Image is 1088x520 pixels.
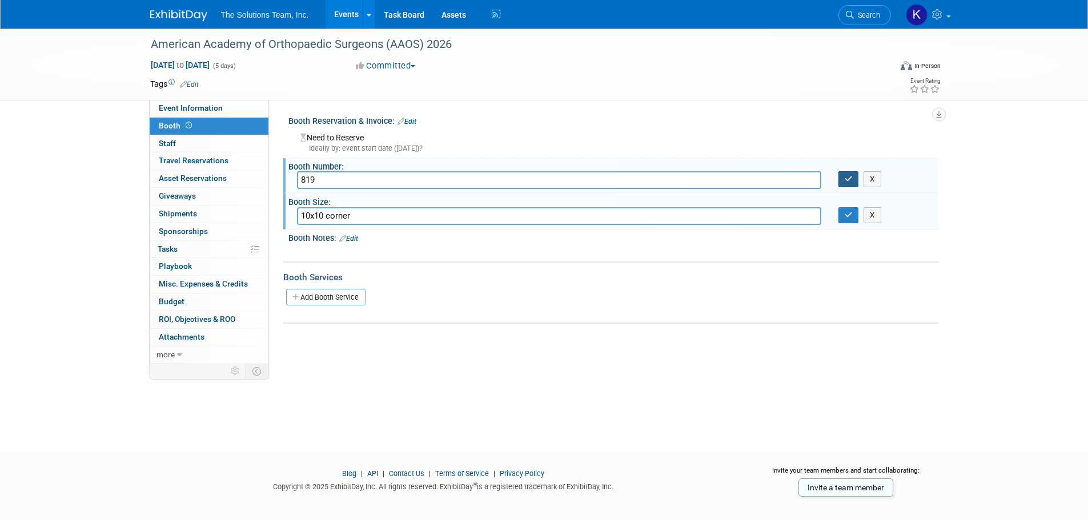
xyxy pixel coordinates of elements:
[838,5,891,25] a: Search
[159,279,248,288] span: Misc. Expenses & Credits
[864,207,881,223] button: X
[297,129,930,154] div: Need to Reserve
[901,61,912,70] img: Format-Inperson.png
[389,469,424,478] a: Contact Us
[183,121,194,130] span: Booth not reserved yet
[339,235,358,243] a: Edit
[150,258,268,275] a: Playbook
[288,229,938,244] div: Booth Notes:
[150,479,737,492] div: Copyright © 2025 ExhibitDay, Inc. All rights reserved. ExhibitDay is a registered trademark of Ex...
[150,276,268,293] a: Misc. Expenses & Credits
[245,364,268,378] td: Toggle Event Tabs
[159,209,197,218] span: Shipments
[798,478,893,497] a: Invite a team member
[150,223,268,240] a: Sponsorships
[426,469,433,478] span: |
[500,469,544,478] a: Privacy Policy
[754,466,938,483] div: Invite your team members and start collaborating:
[150,78,199,90] td: Tags
[864,171,881,187] button: X
[180,80,199,88] a: Edit
[159,174,227,183] span: Asset Reservations
[352,60,420,72] button: Committed
[358,469,366,478] span: |
[288,194,938,208] div: Booth Size:
[150,135,268,152] a: Staff
[150,118,268,135] a: Booth
[150,10,207,21] img: ExhibitDay
[159,139,176,148] span: Staff
[150,100,268,117] a: Event Information
[300,143,930,154] div: Ideally by: event start date ([DATE])?
[226,364,246,378] td: Personalize Event Tab Strip
[159,315,235,324] span: ROI, Objectives & ROO
[150,170,268,187] a: Asset Reservations
[342,469,356,478] a: Blog
[150,329,268,346] a: Attachments
[150,346,268,364] a: more
[286,289,366,305] a: Add Booth Service
[150,293,268,311] a: Budget
[159,191,196,200] span: Giveaways
[398,118,416,126] a: Edit
[380,469,387,478] span: |
[288,112,938,127] div: Booth Reservation & Invoice:
[156,350,175,359] span: more
[212,62,236,70] span: (5 days)
[150,241,268,258] a: Tasks
[367,469,378,478] a: API
[906,4,928,26] img: Kaelon Harris
[159,103,223,112] span: Event Information
[283,271,938,284] div: Booth Services
[159,227,208,236] span: Sponsorships
[175,61,186,70] span: to
[159,261,192,271] span: Playbook
[159,297,184,306] span: Budget
[914,62,941,70] div: In-Person
[159,121,194,130] span: Booth
[147,34,874,55] div: American Academy of Orthopaedic Surgeons (AAOS) 2026
[159,156,228,165] span: Travel Reservations
[158,244,178,253] span: Tasks
[150,152,268,170] a: Travel Reservations
[221,10,309,19] span: The Solutions Team, Inc.
[159,332,204,341] span: Attachments
[854,11,880,19] span: Search
[150,311,268,328] a: ROI, Objectives & ROO
[150,60,210,70] span: [DATE] [DATE]
[150,188,268,205] a: Giveaways
[491,469,498,478] span: |
[288,158,938,172] div: Booth Number:
[824,59,941,76] div: Event Format
[150,205,268,223] a: Shipments
[435,469,489,478] a: Terms of Service
[473,481,477,487] sup: ®
[909,78,940,84] div: Event Rating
